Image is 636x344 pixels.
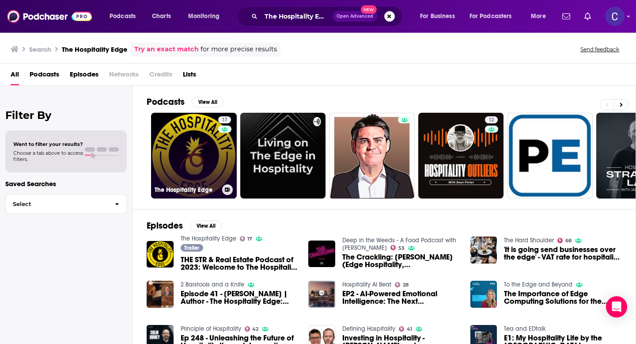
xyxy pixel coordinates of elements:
[147,241,174,268] img: THE STR & Real Estate Podcast of 2023: Welcome to The Hospitality Edge!
[245,326,259,332] a: 42
[147,281,174,308] img: Episode 41 - Mike Fiato | Author - The Hospitality Edge: Stories to Delight your Guests, Spark yo...
[222,116,227,125] span: 17
[240,236,253,241] a: 17
[147,96,223,107] a: PodcastsView All
[581,9,594,24] a: Show notifications dropdown
[308,241,335,268] img: The Crackling: Paul Cooper (Edge Hospitality, Ferguson Winery, Bianchet Yarra Valley) - nose to tail
[308,281,335,308] img: EP2 - AI-Powered Emotional Intelligence: The Next Competitive Edge in Luxury Hospitality
[565,239,572,243] span: 68
[403,283,409,287] span: 28
[337,14,373,19] span: Open Advanced
[6,201,108,207] span: Select
[578,46,622,53] button: Send feedback
[333,11,377,22] button: Open AdvancedNew
[342,237,456,252] a: Deep in the Weeds - A Food Podcast with Anthony Huckstep
[420,10,455,23] span: For Business
[504,325,546,333] a: Tea and EDtalk
[398,246,405,250] span: 53
[252,327,258,331] span: 42
[147,96,185,107] h2: Podcasts
[414,9,466,23] button: open menu
[261,9,333,23] input: Search podcasts, credits, & more...
[147,220,183,231] h2: Episodes
[5,109,127,122] h2: Filter By
[155,186,219,194] h3: The Hospitality Edge
[181,325,241,333] a: Principle of Hospitality
[181,281,244,288] a: 2 Barstools and a Knife
[134,44,199,54] a: Try an exact match
[146,9,176,23] a: Charts
[342,253,460,268] span: The Crackling: [PERSON_NAME] (Edge Hospitality, [PERSON_NAME] Winery, Bianchet [GEOGRAPHIC_DATA])...
[504,281,572,288] a: To the Edge and Beyond
[488,116,494,125] span: 12
[342,253,460,268] a: The Crackling: Paul Cooper (Edge Hospitality, Ferguson Winery, Bianchet Yarra Valley) - nose to tail
[504,246,621,261] a: 'It is going send businesses over the edge' - VAT rate for hospitality sector set to increase
[147,220,222,231] a: EpisodesView All
[29,45,51,54] h3: Search
[605,7,625,26] button: Show profile menu
[13,141,83,147] span: Want to filter your results?
[485,116,498,123] a: 12
[342,325,395,333] a: Defining Hospitality
[605,7,625,26] span: Logged in as publicityxxtina
[182,9,231,23] button: open menu
[181,256,298,271] a: THE STR & Real Estate Podcast of 2023: Welcome to The Hospitality Edge!
[190,221,222,231] button: View All
[109,67,139,85] span: Networks
[418,113,504,199] a: 12
[70,67,98,85] a: Episodes
[245,6,411,27] div: Search podcasts, credits, & more...
[11,67,19,85] a: All
[470,281,497,308] img: The Importance of Edge Computing Solutions for the Retail, Banking, Hospitality and Education Mar...
[7,8,92,25] img: Podchaser - Follow, Share and Rate Podcasts
[5,180,127,188] p: Saved Searches
[525,9,557,23] button: open menu
[152,10,171,23] span: Charts
[184,245,199,251] span: Trailer
[395,282,409,287] a: 28
[361,5,377,14] span: New
[342,281,391,288] a: Hospitality AI Beat
[62,45,127,54] h3: The Hospitality Edge
[464,9,525,23] button: open menu
[218,116,231,123] a: 17
[30,67,59,85] a: Podcasts
[606,296,627,317] div: Open Intercom Messenger
[183,67,196,85] a: Lists
[201,44,277,54] span: for more precise results
[110,10,136,23] span: Podcasts
[342,290,460,305] a: EP2 - AI-Powered Emotional Intelligence: The Next Competitive Edge in Luxury Hospitality
[531,10,546,23] span: More
[399,326,412,332] a: 41
[559,9,574,24] a: Show notifications dropdown
[407,327,412,331] span: 41
[469,10,512,23] span: For Podcasters
[5,194,127,214] button: Select
[103,9,147,23] button: open menu
[470,237,497,264] img: 'It is going send businesses over the edge' - VAT rate for hospitality sector set to increase
[390,245,405,250] a: 53
[151,113,237,199] a: 17The Hospitality Edge
[557,238,572,243] a: 68
[149,67,172,85] span: Credits
[504,290,621,305] a: The Importance of Edge Computing Solutions for the Retail, Banking, Hospitality and Education Mar...
[192,97,223,107] button: View All
[605,7,625,26] img: User Profile
[188,10,220,23] span: Monitoring
[181,235,236,242] a: The Hospitality Edge
[181,290,298,305] span: Episode 41 - [PERSON_NAME] | Author - The Hospitality Edge: Stories to Delight your Guests, Spark...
